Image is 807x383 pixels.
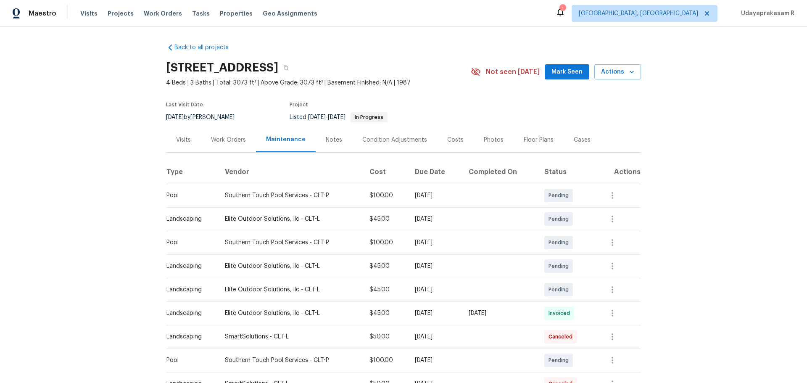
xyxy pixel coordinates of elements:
span: Pending [549,285,572,294]
div: Pool [166,191,211,200]
div: [DATE] [415,215,455,223]
th: Vendor [218,160,363,184]
div: Costs [447,136,464,144]
a: Back to all projects [166,43,247,52]
div: Landscaping [166,285,211,294]
span: Tasks [192,11,210,16]
h2: [STREET_ADDRESS] [166,63,278,72]
th: Actions [596,160,641,184]
span: Visits [80,9,98,18]
span: Pending [549,238,572,247]
div: [DATE] [415,262,455,270]
span: - [308,114,345,120]
span: Canceled [549,333,576,341]
div: by [PERSON_NAME] [166,112,245,122]
th: Completed On [462,160,538,184]
div: Photos [484,136,504,144]
span: Pending [549,191,572,200]
div: Southern Touch Pool Services - CLT-P [225,191,356,200]
div: $100.00 [369,238,401,247]
span: Work Orders [144,9,182,18]
button: Actions [594,64,641,80]
div: Condition Adjustments [362,136,427,144]
div: $45.00 [369,262,401,270]
div: [DATE] [415,356,455,365]
span: Not seen [DATE] [486,68,540,76]
div: [DATE] [415,309,455,317]
div: $50.00 [369,333,401,341]
span: Pending [549,215,572,223]
button: Copy Address [278,60,293,75]
span: Actions [601,67,634,77]
span: Pending [549,262,572,270]
span: [DATE] [328,114,345,120]
span: Pending [549,356,572,365]
button: Mark Seen [545,64,589,80]
div: Landscaping [166,309,211,317]
div: [DATE] [415,238,455,247]
div: $45.00 [369,215,401,223]
div: Maintenance [266,135,306,144]
span: Projects [108,9,134,18]
span: Maestro [29,9,56,18]
div: [DATE] [469,309,531,317]
span: In Progress [351,115,387,120]
div: Elite Outdoor Solutions, llc - CLT-L [225,285,356,294]
div: $45.00 [369,309,401,317]
div: Southern Touch Pool Services - CLT-P [225,238,356,247]
div: Elite Outdoor Solutions, llc - CLT-L [225,309,356,317]
div: Visits [176,136,191,144]
div: $45.00 [369,285,401,294]
span: 4 Beds | 3 Baths | Total: 3073 ft² | Above Grade: 3073 ft² | Basement Finished: N/A | 1987 [166,79,471,87]
span: [GEOGRAPHIC_DATA], [GEOGRAPHIC_DATA] [579,9,698,18]
div: Pool [166,356,211,365]
div: Elite Outdoor Solutions, llc - CLT-L [225,262,356,270]
div: Elite Outdoor Solutions, llc - CLT-L [225,215,356,223]
div: Pool [166,238,211,247]
div: Landscaping [166,215,211,223]
span: Listed [290,114,388,120]
span: [DATE] [166,114,184,120]
div: 1 [559,5,565,13]
span: Last Visit Date [166,102,203,107]
div: Floor Plans [524,136,554,144]
span: Geo Assignments [263,9,317,18]
div: Landscaping [166,333,211,341]
span: Properties [220,9,253,18]
span: Udayaprakasam R [738,9,794,18]
th: Type [166,160,218,184]
span: Mark Seen [551,67,583,77]
div: $100.00 [369,191,401,200]
div: [DATE] [415,285,455,294]
div: Southern Touch Pool Services - CLT-P [225,356,356,365]
span: Invoiced [549,309,573,317]
div: [DATE] [415,333,455,341]
span: Project [290,102,308,107]
div: Notes [326,136,342,144]
div: $100.00 [369,356,401,365]
th: Cost [363,160,408,184]
div: [DATE] [415,191,455,200]
div: Landscaping [166,262,211,270]
div: SmartSolutions - CLT-L [225,333,356,341]
th: Due Date [408,160,462,184]
th: Status [538,160,596,184]
div: Cases [574,136,591,144]
span: [DATE] [308,114,326,120]
div: Work Orders [211,136,246,144]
